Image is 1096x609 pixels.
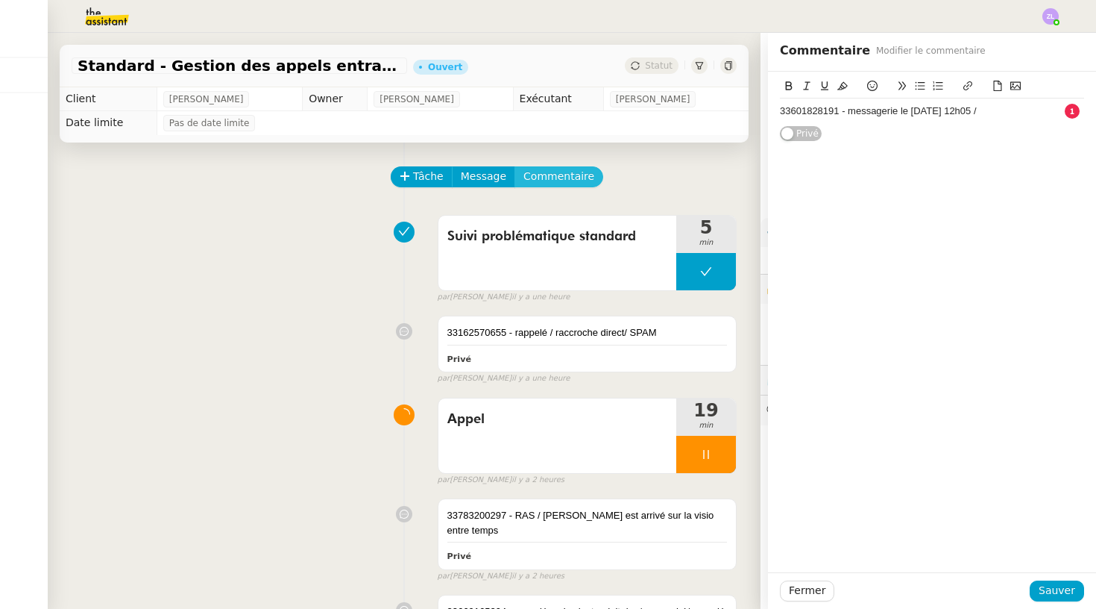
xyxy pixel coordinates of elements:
span: Modifier le commentaire [876,43,986,58]
button: Message [452,166,515,187]
td: Owner [303,87,368,111]
span: par [438,291,450,304]
div: 33783200297 - RAS / [PERSON_NAME] est arrivé sur la visio entre temps [447,508,727,537]
span: 19 [676,402,736,419]
span: par [438,474,450,487]
span: Commentaire [780,40,870,61]
span: Suivi problématique standard [447,225,667,248]
button: Sauver [1030,581,1084,602]
span: [PERSON_NAME] [379,92,454,107]
div: ⏲️Tâches 599:30 [760,366,1096,395]
span: Privé [796,126,819,141]
span: il y a 2 heures [511,474,564,487]
span: Tâche [413,168,444,185]
span: [PERSON_NAME] [616,92,690,107]
span: Appel [447,408,667,431]
small: [PERSON_NAME] [438,570,564,583]
small: [PERSON_NAME] [438,372,570,385]
td: Client [60,87,157,111]
span: min [676,419,736,432]
small: [PERSON_NAME] [438,474,564,487]
button: Tâche [391,166,453,187]
span: min [676,237,736,249]
td: Date limite [60,111,157,135]
span: 🔐 [766,281,863,298]
div: Ouvert [428,63,462,72]
span: Commentaire [523,168,594,185]
b: Privé [447,355,471,364]
div: 🔐Données client [760,275,1096,304]
div: 💬Commentaires 71 [760,396,1096,425]
span: Statut [645,60,673,71]
b: Privé [447,552,471,561]
button: Privé [780,126,822,141]
img: svg [1042,8,1059,25]
span: par [438,372,450,385]
div: 33162570655 - rappelé / raccroche direct/ SPAM [447,325,727,340]
td: Exécutant [513,87,603,111]
span: Fermer [789,582,825,599]
div: ⚙️Procédures [760,218,1096,247]
span: il y a 2 heures [511,570,564,583]
span: ⏲️ [766,374,881,386]
span: Pas de date limite [169,116,250,131]
button: Commentaire [514,166,603,187]
span: par [438,570,450,583]
span: Sauver [1039,582,1075,599]
span: ⚙️ [766,224,844,241]
span: 5 [676,219,736,237]
span: Standard - Gestion des appels entrants - septembre 2025 [78,58,401,73]
span: 💬 [766,404,895,416]
span: il y a une heure [511,372,570,385]
small: [PERSON_NAME] [438,291,570,304]
button: Fermer [780,581,834,602]
div: 33601828191 - messagerie le [DATE] 12h05 / [780,104,1084,118]
span: Message [461,168,506,185]
span: [PERSON_NAME] [169,92,244,107]
span: il y a une heure [511,291,570,304]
